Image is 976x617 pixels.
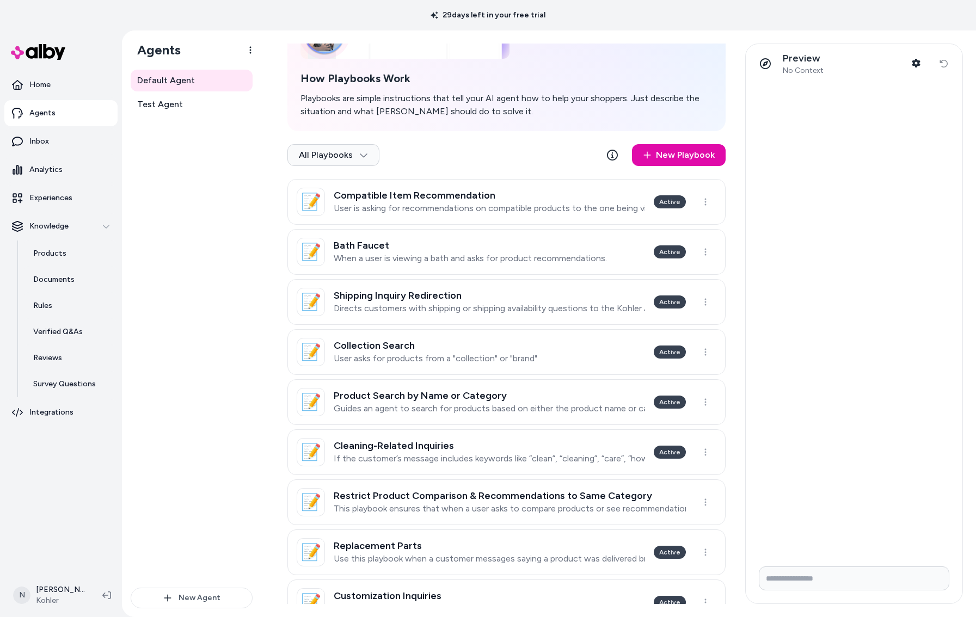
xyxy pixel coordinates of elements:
[33,353,62,363] p: Reviews
[287,229,726,275] a: 📝Bath FaucetWhen a user is viewing a bath and asks for product recommendations.Active
[131,70,253,91] a: Default Agent
[13,587,30,604] span: N
[299,150,368,161] span: All Playbooks
[11,44,65,60] img: alby Logo
[297,588,325,616] div: 📝
[33,274,75,285] p: Documents
[29,193,72,203] p: Experiences
[29,79,51,90] p: Home
[29,164,63,175] p: Analytics
[287,144,379,166] button: All Playbooks
[334,403,645,414] p: Guides an agent to search for products based on either the product name or category, and assists ...
[654,295,686,309] div: Active
[4,100,118,126] a: Agents
[131,588,253,608] button: New Agent
[33,248,66,259] p: Products
[654,396,686,409] div: Active
[334,603,645,614] p: Use this Playbook when a customer asks if a product can be customized or altered (e.g., “Can I pe...
[334,440,645,451] h3: Cleaning-Related Inquiries
[36,584,85,595] p: [PERSON_NAME]
[297,538,325,566] div: 📝
[783,52,824,65] p: Preview
[4,157,118,183] a: Analytics
[297,188,325,216] div: 📝
[300,72,713,85] h2: How Playbooks Work
[22,293,118,319] a: Rules
[654,546,686,559] div: Active
[29,136,49,147] p: Inbox
[759,566,949,590] input: Write your prompt here
[287,529,726,575] a: 📝Replacement PartsUse this playbook when a customer messages saying a product was delivered broke...
[297,288,325,316] div: 📝
[4,399,118,425] a: Integrations
[287,429,726,475] a: 📝Cleaning-Related InquiriesIf the customer’s message includes keywords like “clean”, “cleaning”, ...
[287,379,726,425] a: 📝Product Search by Name or CategoryGuides an agent to search for products based on either the pro...
[334,303,645,314] p: Directs customers with shipping or shipping availability questions to the Kohler Assist Page.
[334,290,645,301] h3: Shipping Inquiry Redirection
[287,329,726,375] a: 📝Collection SearchUser asks for products from a "collection" or "brand"Active
[287,179,726,225] a: 📝Compatible Item RecommendationUser is asking for recommendations on compatible products to the o...
[297,488,325,516] div: 📝
[334,203,645,214] p: User is asking for recommendations on compatible products to the one being viewed.
[334,340,537,351] h3: Collection Search
[29,407,73,418] p: Integrations
[297,338,325,366] div: 📝
[334,190,645,201] h3: Compatible Item Recommendation
[22,267,118,293] a: Documents
[334,453,645,464] p: If the customer’s message includes keywords like “clean”, “cleaning”, “care”, “how to clean”, “ma...
[654,245,686,258] div: Active
[334,353,537,364] p: User asks for products from a "collection" or "brand"
[22,371,118,397] a: Survey Questions
[22,240,118,267] a: Products
[33,379,96,390] p: Survey Questions
[137,74,195,87] span: Default Agent
[654,195,686,208] div: Active
[654,596,686,609] div: Active
[654,446,686,459] div: Active
[22,345,118,371] a: Reviews
[33,326,83,337] p: Verified Q&As
[334,390,645,401] h3: Product Search by Name or Category
[334,503,686,514] p: This playbook ensures that when a user asks to compare products or see recommendations, the AI li...
[29,108,56,119] p: Agents
[654,345,686,359] div: Active
[287,479,726,525] a: 📝Restrict Product Comparison & Recommendations to Same CategoryThis playbook ensures that when a ...
[334,490,686,501] h3: Restrict Product Comparison & Recommendations to Same Category
[7,578,94,613] button: N[PERSON_NAME]Kohler
[334,590,645,601] h3: Customization Inquiries
[297,238,325,266] div: 📝
[137,98,183,111] span: Test Agent
[33,300,52,311] p: Rules
[4,128,118,155] a: Inbox
[334,540,645,551] h3: Replacement Parts
[22,319,118,345] a: Verified Q&As
[300,92,713,118] p: Playbooks are simple instructions that tell your AI agent how to help your shoppers. Just describ...
[334,253,607,264] p: When a user is viewing a bath and asks for product recommendations.
[632,144,726,166] a: New Playbook
[287,279,726,325] a: 📝Shipping Inquiry RedirectionDirects customers with shipping or shipping availability questions t...
[36,595,85,606] span: Kohler
[29,221,69,232] p: Knowledge
[424,10,552,21] p: 29 days left in your free trial
[4,185,118,211] a: Experiences
[783,66,824,76] span: No Context
[128,42,181,58] h1: Agents
[131,94,253,115] a: Test Agent
[334,553,645,564] p: Use this playbook when a customer messages saying a product was delivered broken, damaged, or tha...
[4,72,118,98] a: Home
[297,438,325,466] div: 📝
[297,388,325,416] div: 📝
[334,240,607,251] h3: Bath Faucet
[4,213,118,239] button: Knowledge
